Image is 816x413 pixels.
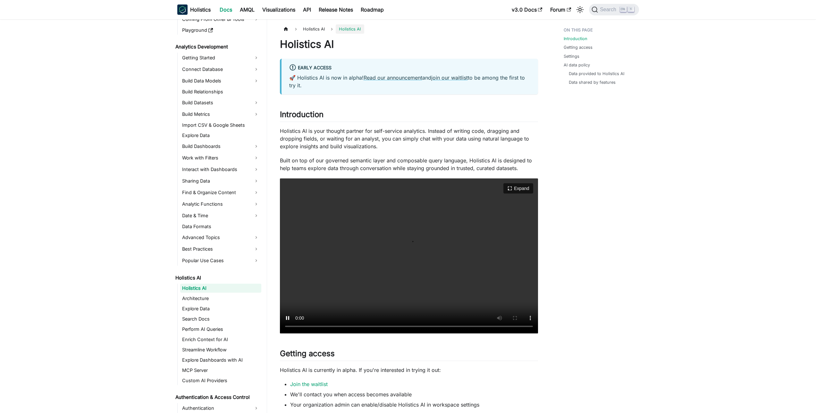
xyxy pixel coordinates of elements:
[569,71,624,77] a: Data provided to Holistics AI
[569,79,616,85] a: Data shared by features
[180,14,261,24] a: Coming From Other BI Tools
[180,335,261,344] a: Enrich Context for AI
[290,381,328,387] a: Join the waitlist
[180,109,261,119] a: Build Metrics
[280,24,538,34] nav: Breadcrumbs
[280,38,538,51] h1: Holistics AI
[180,141,261,151] a: Build Dashboards
[564,62,590,68] a: AI data policy
[180,76,261,86] a: Build Data Models
[628,6,634,12] kbd: K
[190,6,211,13] b: Holistics
[180,98,261,108] a: Build Datasets
[290,391,538,398] li: We'll contact you when access becomes available
[180,356,261,365] a: Explore Dashboards with AI
[180,345,261,354] a: Streamline Workflow
[280,24,292,34] a: Home page
[546,4,575,15] a: Forum
[575,4,585,15] button: Switch between dark and light mode (currently light mode)
[180,131,261,140] a: Explore Data
[280,366,538,374] p: Holistics AI is currently in alpha. If you're interested in trying it out:
[180,294,261,303] a: Architecture
[564,44,593,50] a: Getting access
[180,53,261,63] a: Getting Started
[180,255,261,266] a: Popular Use Cases
[315,4,357,15] a: Release Notes
[300,24,328,34] span: Holistics AI
[431,74,468,81] a: join our waitlist
[364,74,422,81] a: Read our announcement
[280,178,538,333] video: Your browser does not support embedding video, but you can .
[180,199,261,209] a: Analytic Functions
[180,176,261,186] a: Sharing Data
[180,366,261,375] a: MCP Server
[289,74,530,89] p: 🚀 Holistics AI is now in alpha! and to be among the first to try it.
[598,7,620,13] span: Search
[258,4,299,15] a: Visualizations
[503,183,533,194] button: Expand video
[173,393,261,402] a: Authentication & Access Control
[180,187,261,198] a: Find & Organize Content
[280,157,538,172] p: Built on top of our governed semantic layer and composable query language, Holistics AI is design...
[180,87,261,96] a: Build Relationships
[280,110,538,122] h2: Introduction
[180,64,261,74] a: Connect Database
[180,222,261,231] a: Data Formats
[289,64,530,72] div: Early Access
[299,4,315,15] a: API
[180,244,261,254] a: Best Practices
[589,4,639,15] button: Search (Ctrl+K)
[180,314,261,323] a: Search Docs
[180,232,261,243] a: Advanced Topics
[173,273,261,282] a: Holistics AI
[180,376,261,385] a: Custom AI Providers
[508,4,546,15] a: v3.0 Docs
[171,19,267,413] nav: Docs sidebar
[236,4,258,15] a: AMQL
[180,121,261,130] a: Import CSV & Google Sheets
[180,26,261,35] a: Playground
[216,4,236,15] a: Docs
[180,284,261,293] a: Holistics AI
[336,24,364,34] span: Holistics AI
[357,4,388,15] a: Roadmap
[280,349,538,361] h2: Getting access
[180,164,261,175] a: Interact with Dashboards
[180,153,261,163] a: Work with Filters
[290,401,538,409] li: Your organization admin can enable/disable Holistics AI in workspace settings
[564,53,579,59] a: Settings
[280,127,538,150] p: Holistics AI is your thought partner for self-service analytics. Instead of writing code, draggin...
[177,4,188,15] img: Holistics
[173,42,261,51] a: Analytics Development
[564,36,587,42] a: Introduction
[180,304,261,313] a: Explore Data
[180,325,261,334] a: Perform AI Queries
[180,211,261,221] a: Date & Time
[177,4,211,15] a: HolisticsHolistics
